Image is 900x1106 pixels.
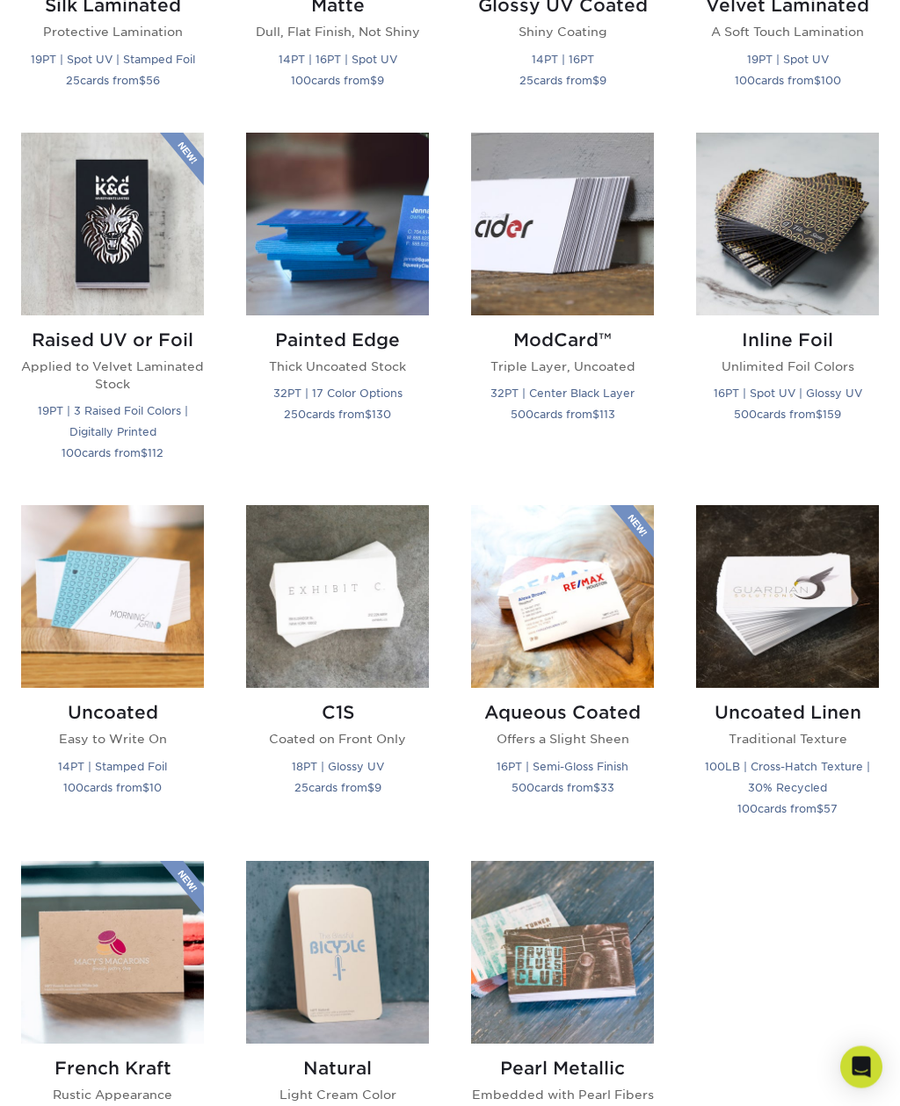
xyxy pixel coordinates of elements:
[814,75,821,88] span: $
[737,803,838,816] small: cards from
[21,134,204,486] a: Raised UV or Foil Business Cards Raised UV or Foil Applied to Velvet Laminated Stock 19PT | 3 Rai...
[291,75,311,88] span: 100
[21,506,204,840] a: Uncoated Business Cards Uncoated Easy to Write On 14PT | Stamped Foil 100cards from$10
[696,506,879,689] img: Uncoated Linen Business Cards
[471,1059,654,1080] h2: Pearl Metallic
[823,408,841,422] span: 159
[62,447,163,460] small: cards from
[471,703,654,724] h2: Aqueous Coated
[377,75,384,88] span: 9
[471,24,654,41] p: Shiny Coating
[471,134,654,316] img: ModCard™ Business Cards
[246,358,429,376] p: Thick Uncoated Stock
[519,75,606,88] small: cards from
[600,782,614,795] span: 33
[696,330,879,351] h2: Inline Foil
[471,731,654,748] p: Offers a Slight Sheen
[592,75,599,88] span: $
[21,703,204,724] h2: Uncoated
[610,506,654,559] img: New Product
[696,703,879,724] h2: Uncoated Linen
[141,447,148,460] span: $
[735,75,755,88] span: 100
[824,803,838,816] span: 57
[512,782,614,795] small: cards from
[367,782,374,795] span: $
[370,75,377,88] span: $
[291,75,384,88] small: cards from
[58,761,167,774] small: 14PT | Stamped Foil
[593,782,600,795] span: $
[146,75,160,88] span: 56
[696,134,879,316] img: Inline Foil Business Cards
[840,1046,882,1088] div: Open Intercom Messenger
[734,408,841,422] small: cards from
[735,75,841,88] small: cards from
[148,447,163,460] span: 112
[471,330,654,351] h2: ModCard™
[246,1087,429,1104] p: Light Cream Color
[246,134,429,316] img: Painted Edge Business Cards
[21,358,204,394] p: Applied to Velvet Laminated Stock
[471,506,654,689] img: Aqueous Coated Business Cards
[139,75,146,88] span: $
[817,803,824,816] span: $
[160,134,204,186] img: New Product
[816,408,823,422] span: $
[149,782,162,795] span: 10
[246,862,429,1045] img: Natural Business Cards
[66,75,160,88] small: cards from
[471,358,654,376] p: Triple Layer, Uncoated
[38,405,188,439] small: 19PT | 3 Raised Foil Colors | Digitally Printed
[21,731,204,748] p: Easy to Write On
[696,506,879,840] a: Uncoated Linen Business Cards Uncoated Linen Traditional Texture 100LB | Cross-Hatch Texture | 30...
[374,782,381,795] span: 9
[246,24,429,41] p: Dull, Flat Finish, Not Shiny
[532,54,594,67] small: 14PT | 16PT
[21,330,204,351] h2: Raised UV or Foil
[497,761,628,774] small: 16PT | Semi-Gloss Finish
[372,408,391,422] span: 130
[63,782,162,795] small: cards from
[294,782,381,795] small: cards from
[246,506,429,689] img: C1S Business Cards
[21,24,204,41] p: Protective Lamination
[246,1059,429,1080] h2: Natural
[31,54,195,67] small: 19PT | Spot UV | Stamped Foil
[63,782,83,795] span: 100
[471,1087,654,1104] p: Embedded with Pearl Fibers
[696,24,879,41] p: A Soft Touch Lamination
[714,387,862,401] small: 16PT | Spot UV | Glossy UV
[284,408,306,422] span: 250
[599,408,615,422] span: 113
[490,387,635,401] small: 32PT | Center Black Layer
[705,761,870,795] small: 100LB | Cross-Hatch Texture | 30% Recycled
[696,134,879,486] a: Inline Foil Business Cards Inline Foil Unlimited Foil Colors 16PT | Spot UV | Glossy UV 500cards ...
[246,330,429,351] h2: Painted Edge
[4,1052,149,1100] iframe: Google Customer Reviews
[246,506,429,840] a: C1S Business Cards C1S Coated on Front Only 18PT | Glossy UV 25cards from$9
[66,75,80,88] span: 25
[292,761,384,774] small: 18PT | Glossy UV
[471,862,654,1045] img: Pearl Metallic Business Cards
[737,803,758,816] span: 100
[21,862,204,1045] img: French Kraft Business Cards
[696,731,879,748] p: Traditional Texture
[160,862,204,914] img: New Product
[511,408,615,422] small: cards from
[592,408,599,422] span: $
[294,782,308,795] span: 25
[21,134,204,316] img: Raised UV or Foil Business Cards
[471,506,654,840] a: Aqueous Coated Business Cards Aqueous Coated Offers a Slight Sheen 16PT | Semi-Gloss Finish 500ca...
[365,408,372,422] span: $
[62,447,82,460] span: 100
[284,408,391,422] small: cards from
[471,134,654,486] a: ModCard™ Business Cards ModCard™ Triple Layer, Uncoated 32PT | Center Black Layer 500cards from$113
[246,134,429,486] a: Painted Edge Business Cards Painted Edge Thick Uncoated Stock 32PT | 17 Color Options 250cards fr...
[696,358,879,376] p: Unlimited Foil Colors
[246,703,429,724] h2: C1S
[273,387,403,401] small: 32PT | 17 Color Options
[599,75,606,88] span: 9
[512,782,534,795] span: 500
[734,408,757,422] span: 500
